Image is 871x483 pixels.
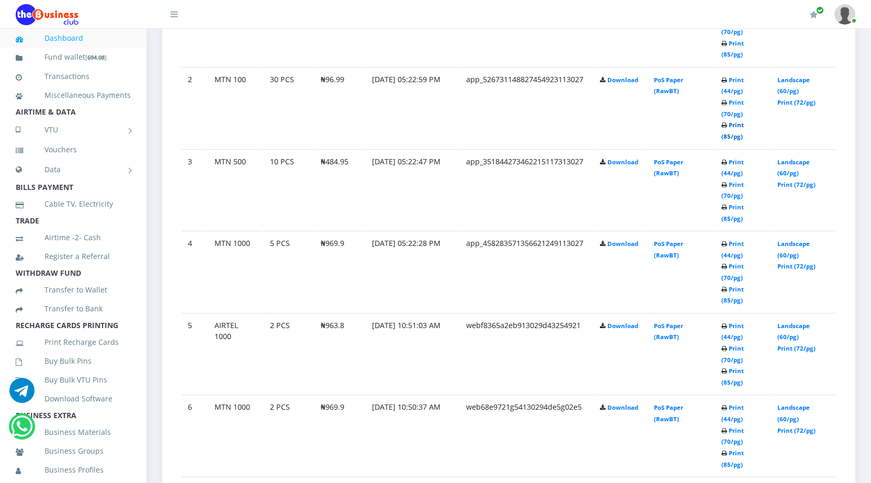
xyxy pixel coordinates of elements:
td: 5 [182,313,207,394]
a: Dashboard [16,26,131,50]
td: MTN 1000 [208,395,263,476]
i: Renew/Upgrade Subscription [810,10,818,19]
a: Landscape (60/pg) [777,158,810,177]
td: 2 PCS [264,395,313,476]
small: [ ] [85,53,107,61]
a: Print (44/pg) [721,158,744,177]
td: webf8365a2eb913029d43254921 [460,313,593,394]
a: PoS Paper (RawBT) [654,322,683,341]
td: ₦96.99 [314,67,365,148]
a: Chat for support [11,422,32,439]
a: Download [607,322,638,330]
a: Print (85/pg) [721,449,744,468]
a: Print (44/pg) [721,240,744,259]
a: Business Materials [16,420,131,444]
td: app_526731148827454923113027 [460,67,593,148]
a: Transfer to Wallet [16,278,131,302]
a: Print (85/pg) [721,39,744,59]
a: Download [607,76,638,84]
a: Print (70/pg) [721,262,744,282]
a: Data [16,156,131,183]
a: Print (70/pg) [721,344,744,364]
a: Miscellaneous Payments [16,83,131,107]
td: 5 PCS [264,231,313,312]
a: Print Recharge Cards [16,330,131,354]
a: Print (72/pg) [777,181,816,188]
a: Print (44/pg) [721,322,744,341]
td: [DATE] 10:51:03 AM [366,313,459,394]
a: Buy Bulk Pins [16,349,131,373]
a: Landscape (60/pg) [777,240,810,259]
a: VTU [16,117,131,143]
td: app_351844273462215117313027 [460,149,593,230]
td: AIRTEL 1000 [208,313,263,394]
a: Print (72/pg) [777,426,816,434]
a: Print (44/pg) [721,403,744,423]
td: ₦969.9 [314,395,365,476]
a: PoS Paper (RawBT) [654,240,683,259]
a: Print (85/pg) [721,285,744,305]
td: 6 [182,395,207,476]
a: Print (72/pg) [777,344,816,352]
a: PoS Paper (RawBT) [654,158,683,177]
a: Landscape (60/pg) [777,322,810,341]
b: 694.08 [87,53,105,61]
a: PoS Paper (RawBT) [654,403,683,423]
td: MTN 100 [208,67,263,148]
a: Business Profiles [16,458,131,482]
td: 10 PCS [264,149,313,230]
td: 2 PCS [264,313,313,394]
td: 2 [182,67,207,148]
a: Vouchers [16,138,131,162]
a: Buy Bulk VTU Pins [16,368,131,392]
a: Download Software [16,387,131,411]
td: [DATE] 05:22:59 PM [366,67,459,148]
a: Business Groups [16,439,131,463]
a: Print (85/pg) [721,203,744,222]
a: Print (44/pg) [721,76,744,95]
td: ₦963.8 [314,313,365,394]
a: Fund wallet[694.08] [16,45,131,70]
a: Print (72/pg) [777,98,816,106]
img: Logo [16,4,78,25]
a: Print (70/pg) [721,426,744,446]
td: MTN 1000 [208,231,263,312]
td: app_458283571356621249113027 [460,231,593,312]
a: Print (85/pg) [721,121,744,140]
a: Landscape (60/pg) [777,403,810,423]
img: User [834,4,855,25]
a: Register a Referral [16,244,131,268]
a: Download [607,240,638,248]
td: [DATE] 10:50:37 AM [366,395,459,476]
td: [DATE] 05:22:28 PM [366,231,459,312]
td: ₦969.9 [314,231,365,312]
td: MTN 500 [208,149,263,230]
a: PoS Paper (RawBT) [654,76,683,95]
td: 4 [182,231,207,312]
a: Chat for support [9,386,35,403]
td: ₦484.95 [314,149,365,230]
a: Airtime -2- Cash [16,226,131,250]
a: Print (70/pg) [721,98,744,118]
td: 3 [182,149,207,230]
a: Print (72/pg) [777,262,816,270]
a: Print (85/pg) [721,367,744,386]
a: Download [607,403,638,411]
td: web68e9721g54130294de5g02e5 [460,395,593,476]
a: Cable TV, Electricity [16,192,131,216]
a: Print (70/pg) [721,181,744,200]
a: Transactions [16,64,131,88]
span: Renew/Upgrade Subscription [816,6,824,14]
a: Landscape (60/pg) [777,76,810,95]
td: [DATE] 05:22:47 PM [366,149,459,230]
td: 30 PCS [264,67,313,148]
a: Download [607,158,638,166]
a: Transfer to Bank [16,297,131,321]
